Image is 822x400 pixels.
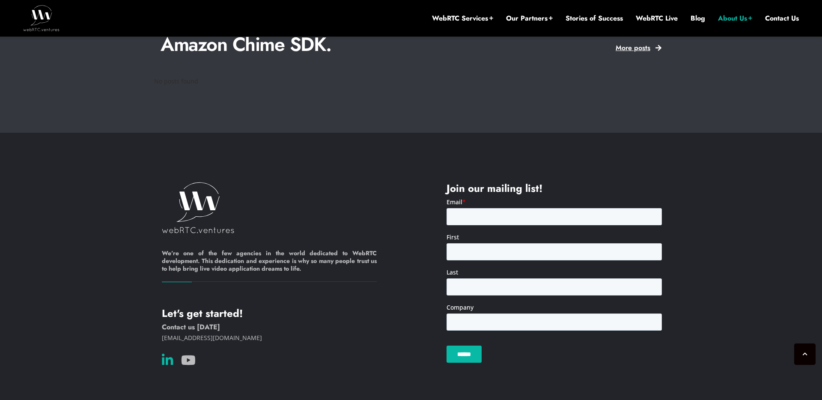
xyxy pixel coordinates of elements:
a: Blog [691,14,705,23]
iframe: Form 0 [447,198,662,378]
a: More posts [616,45,661,52]
p: Read some of our latest posts involving the Amazon Chime SDK. [161,9,534,56]
a: [EMAIL_ADDRESS][DOMAIN_NAME] [162,334,262,342]
a: Our Partners [506,14,553,23]
a: Contact us [DATE] [162,322,220,332]
h4: Join our mailing list! [447,182,662,195]
a: WebRTC Services [432,14,493,23]
a: Stories of Success [566,14,623,23]
a: WebRTC Live [636,14,678,23]
img: WebRTC.ventures [23,5,60,31]
a: Contact Us [765,14,799,23]
span: More posts [616,45,650,52]
h6: We’re one of the few agencies in the world dedicated to WebRTC development. This dedication and e... [162,249,377,282]
h4: Let's get started! [162,307,377,320]
div: No posts found [154,75,668,88]
a: About Us [718,14,752,23]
